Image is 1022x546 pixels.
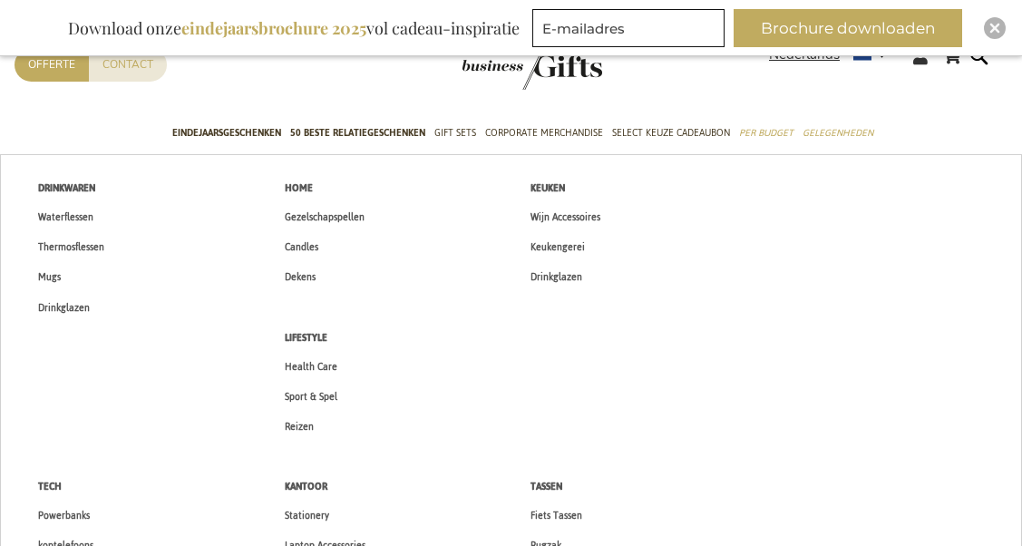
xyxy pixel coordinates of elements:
[38,179,95,198] span: Drinkwaren
[285,328,327,347] span: Lifestyle
[421,30,602,90] img: Exclusive Business gifts logo
[285,179,313,198] span: Home
[530,506,582,525] span: Fiets Tassen
[285,238,318,257] span: Candles
[421,30,511,90] a: store logo
[290,123,425,142] span: 50 beste relatiegeschenken
[89,48,167,82] a: Contact
[38,506,90,525] span: Powerbanks
[532,9,730,53] form: marketing offers and promotions
[803,123,873,142] span: Gelegenheden
[38,298,90,317] span: Drinkglazen
[285,357,337,376] span: Health Care
[285,387,337,406] span: Sport & Spel
[38,238,104,257] span: Thermosflessen
[38,268,61,287] span: Mugs
[38,208,93,227] span: Waterflessen
[285,417,314,436] span: Reizen
[434,123,476,142] span: Gift Sets
[530,208,600,227] span: Wijn Accessoires
[530,238,585,257] span: Keukengerei
[734,9,962,47] button: Brochure downloaden
[60,9,528,47] div: Download onze vol cadeau-inspiratie
[530,477,562,496] span: Tassen
[989,23,1000,34] img: Close
[984,17,1006,39] div: Close
[485,123,603,142] span: Corporate Merchandise
[612,123,730,142] span: Select Keuze Cadeaubon
[285,268,316,287] span: Dekens
[739,123,793,142] span: Per Budget
[172,123,281,142] span: Eindejaarsgeschenken
[285,506,329,525] span: Stationery
[530,179,565,198] span: Keuken
[530,268,582,287] span: Drinkglazen
[38,477,62,496] span: Tech
[285,477,327,496] span: Kantoor
[15,48,89,82] a: Offerte
[285,208,365,227] span: Gezelschapspellen
[532,9,725,47] input: E-mailadres
[181,17,366,39] b: eindejaarsbrochure 2025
